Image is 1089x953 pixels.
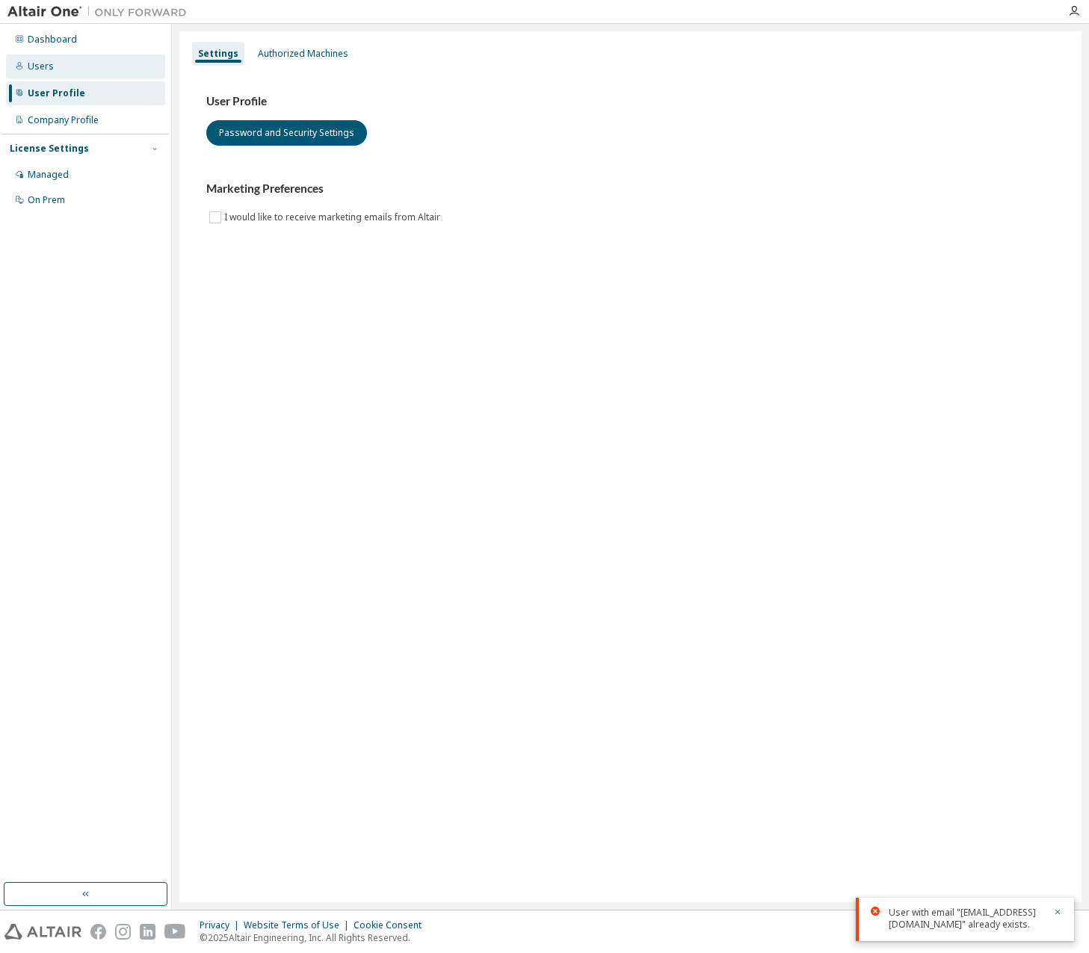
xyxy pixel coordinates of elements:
h3: Marketing Preferences [206,181,1055,196]
div: On Prem [28,194,65,206]
div: Cookie Consent [354,919,431,931]
h3: User Profile [206,94,1055,109]
label: I would like to receive marketing emails from Altair [224,208,443,226]
img: linkedin.svg [140,924,155,940]
div: Company Profile [28,114,99,126]
img: youtube.svg [164,924,186,940]
img: instagram.svg [115,924,131,940]
img: Altair One [7,4,194,19]
div: Authorized Machines [258,48,348,60]
div: User Profile [28,87,85,99]
div: User with email "[EMAIL_ADDRESS][DOMAIN_NAME]" already exists. [889,907,1044,931]
div: License Settings [10,143,89,155]
div: Settings [198,48,238,60]
div: Users [28,60,54,72]
div: Privacy [200,919,244,931]
div: Website Terms of Use [244,919,354,931]
img: altair_logo.svg [4,924,81,940]
div: Dashboard [28,34,77,46]
p: © 2025 Altair Engineering, Inc. All Rights Reserved. [200,931,431,944]
img: facebook.svg [90,924,106,940]
button: Password and Security Settings [206,120,367,146]
div: Managed [28,169,69,181]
